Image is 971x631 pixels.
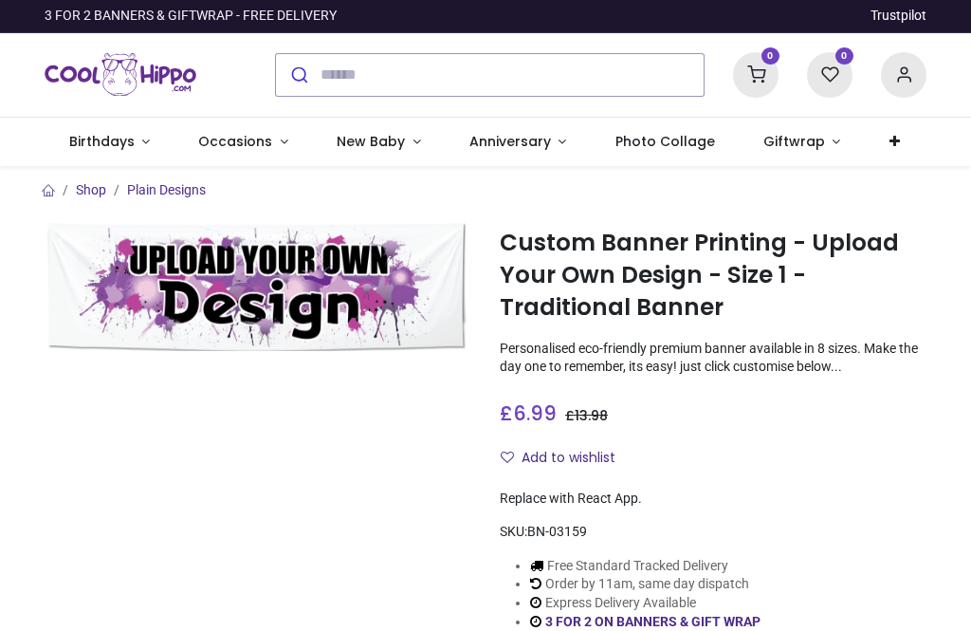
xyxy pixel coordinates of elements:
[69,132,135,151] span: Birthdays
[313,118,446,167] a: New Baby
[276,54,321,96] button: Submit
[45,118,174,167] a: Birthdays
[337,132,405,151] span: New Baby
[174,118,313,167] a: Occasions
[615,132,715,151] span: Photo Collage
[565,406,608,425] span: £
[530,594,796,613] li: Express Delivery Available
[501,451,514,464] i: Add to wishlist
[763,132,825,151] span: Giftwrap
[575,406,608,425] span: 13.98
[870,7,926,26] a: Trustpilot
[513,399,557,427] span: 6.99
[835,47,853,65] sup: 0
[761,47,779,65] sup: 0
[45,7,337,26] div: 3 FOR 2 BANNERS & GIFTWRAP - FREE DELIVERY
[733,65,779,81] a: 0
[500,442,632,474] button: Add to wishlistAdd to wishlist
[500,490,926,509] div: Replace with React App.
[127,182,206,197] a: Plain Designs
[45,48,196,102] a: Logo of Cool Hippo
[76,182,106,197] a: Shop
[198,132,272,151] span: Occasions
[500,523,926,542] div: SKU:
[445,118,591,167] a: Anniversary
[530,575,796,594] li: Order by 11am, same day dispatch
[739,118,865,167] a: Giftwrap
[807,65,852,81] a: 0
[545,614,760,629] a: 3 FOR 2 ON BANNERS & GIFT WRAP
[500,227,926,325] h1: Custom Banner Printing - Upload Your Own Design - Size 1 - Traditional Banner
[530,557,796,576] li: Free Standard Tracked Delivery
[500,340,926,377] p: Personalised eco-friendly premium banner available in 8 sizes. Make the day one to remember, its ...
[527,524,587,539] span: BN-03159
[469,132,551,151] span: Anniversary
[45,48,196,102] img: Cool Hippo
[45,223,471,351] img: Custom Banner Printing - Upload Your Own Design - Size 1 - Traditional Banner
[500,399,557,427] span: £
